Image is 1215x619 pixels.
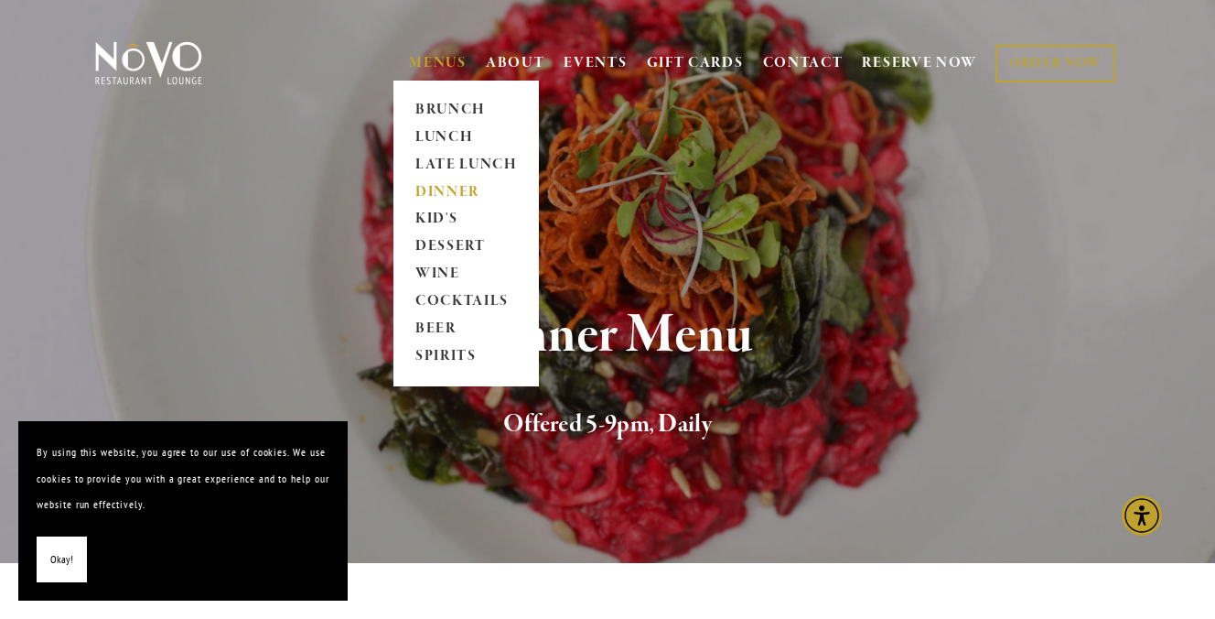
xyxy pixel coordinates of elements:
[18,421,348,601] section: Cookie banner
[862,46,977,81] a: RESERVE NOW
[995,45,1115,82] a: ORDER NOW
[409,261,523,288] a: WINE
[409,206,523,233] a: KID'S
[409,179,523,206] a: DINNER
[409,54,467,72] a: MENUS
[409,151,523,179] a: LATE LUNCH
[647,46,744,81] a: GIFT CARDS
[409,96,523,124] a: BRUNCH
[123,406,1092,444] h2: Offered 5-9pm, Daily
[564,54,627,72] a: EVENTS
[763,46,844,81] a: CONTACT
[409,233,523,261] a: DESSERT
[409,343,523,371] a: SPIRITS
[486,54,545,72] a: ABOUT
[409,288,523,316] a: COCKTAILS
[50,547,73,573] span: Okay!
[91,40,206,86] img: Novo Restaurant &amp; Lounge
[409,124,523,151] a: LUNCH
[37,440,329,518] p: By using this website, you agree to our use of cookies. We use cookies to provide you with a grea...
[123,306,1092,365] h1: Dinner Menu
[1122,495,1162,536] div: Accessibility Menu
[37,537,87,583] button: Okay!
[409,316,523,343] a: BEER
